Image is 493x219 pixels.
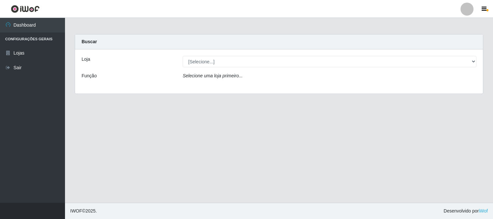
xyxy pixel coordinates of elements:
[82,56,90,63] label: Loja
[82,72,97,79] label: Função
[11,5,40,13] img: CoreUI Logo
[444,208,488,214] span: Desenvolvido por
[70,208,97,214] span: © 2025 .
[183,73,242,78] i: Selecione uma loja primeiro...
[70,208,82,213] span: IWOF
[82,39,97,44] strong: Buscar
[479,208,488,213] a: iWof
